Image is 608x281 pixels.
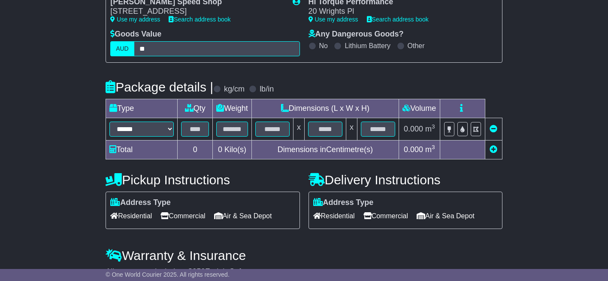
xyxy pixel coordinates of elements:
span: 0.000 [404,125,423,133]
div: 20 Wrights Pl [309,7,489,16]
h4: Delivery Instructions [309,173,502,187]
label: Other [408,42,425,50]
td: Total [106,140,178,159]
td: x [293,118,304,140]
label: Goods Value [110,30,161,39]
td: Volume [399,99,440,118]
a: Use my address [309,16,358,23]
span: Air & Sea Depot [417,209,475,223]
td: Type [106,99,178,118]
label: Lithium Battery [345,42,390,50]
a: Remove this item [490,125,497,133]
sup: 3 [432,144,435,150]
label: Address Type [110,198,171,208]
h4: Warranty & Insurance [106,248,502,263]
span: Residential [313,209,355,223]
label: AUD [110,41,134,56]
h4: Package details | [106,80,213,94]
span: 250 [192,267,205,276]
span: 0.000 [404,145,423,154]
span: Commercial [160,209,205,223]
label: No [319,42,328,50]
span: Air & Sea Depot [214,209,272,223]
a: Add new item [490,145,497,154]
h4: Pickup Instructions [106,173,299,187]
td: Dimensions (L x W x H) [251,99,399,118]
td: Kilo(s) [213,140,252,159]
a: Search address book [367,16,429,23]
td: Weight [213,99,252,118]
span: 0 [218,145,222,154]
label: Address Type [313,198,374,208]
span: m [425,125,435,133]
label: lb/in [260,85,274,94]
div: All our quotes include a $ FreightSafe warranty. [106,267,502,277]
td: Dimensions in Centimetre(s) [251,140,399,159]
a: Search address book [169,16,230,23]
sup: 3 [432,123,435,130]
td: 0 [178,140,213,159]
td: Qty [178,99,213,118]
label: Any Dangerous Goods? [309,30,404,39]
a: Use my address [110,16,160,23]
span: m [425,145,435,154]
td: x [346,118,357,140]
div: [STREET_ADDRESS] [110,7,284,16]
span: Commercial [363,209,408,223]
span: Residential [110,209,152,223]
label: kg/cm [224,85,245,94]
span: © One World Courier 2025. All rights reserved. [106,271,230,278]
